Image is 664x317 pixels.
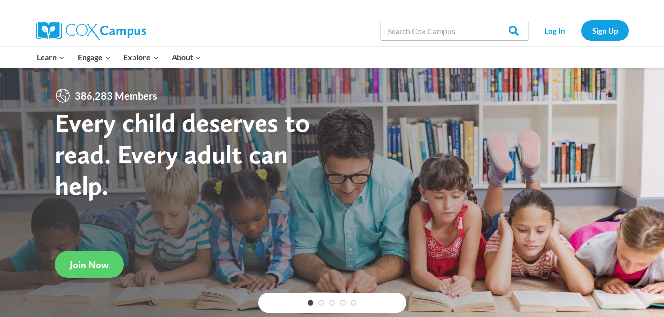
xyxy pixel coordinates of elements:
img: Cox Campus [36,22,146,40]
span: Learn [37,51,65,64]
nav: Primary Navigation [31,47,208,68]
a: Sign Up [581,20,629,40]
a: 4 [340,300,346,306]
a: 1 [308,300,313,306]
a: 3 [329,300,335,306]
a: 2 [318,300,324,306]
span: Explore [123,51,159,64]
a: Join Now [55,251,124,278]
span: 386,283 Members [71,88,161,104]
a: 5 [351,300,356,306]
input: Search Cox Campus [380,21,529,40]
span: Engage [78,51,111,64]
span: Join Now [70,259,109,271]
span: About [172,51,201,64]
a: Log In [533,20,576,40]
strong: Every child deserves to read. Every adult can help. [55,107,310,201]
nav: Secondary Navigation [533,20,629,40]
